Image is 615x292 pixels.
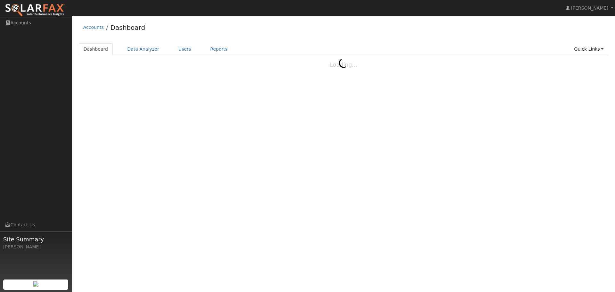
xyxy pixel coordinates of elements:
a: Accounts [83,25,104,30]
img: SolarFax [5,4,65,17]
span: Site Summary [3,235,69,244]
a: Reports [205,43,232,55]
a: Data Analyzer [122,43,164,55]
a: Users [174,43,196,55]
a: Dashboard [79,43,113,55]
a: Quick Links [569,43,608,55]
div: [PERSON_NAME] [3,244,69,250]
a: Dashboard [111,24,145,31]
img: retrieve [33,281,38,287]
span: [PERSON_NAME] [571,5,608,11]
